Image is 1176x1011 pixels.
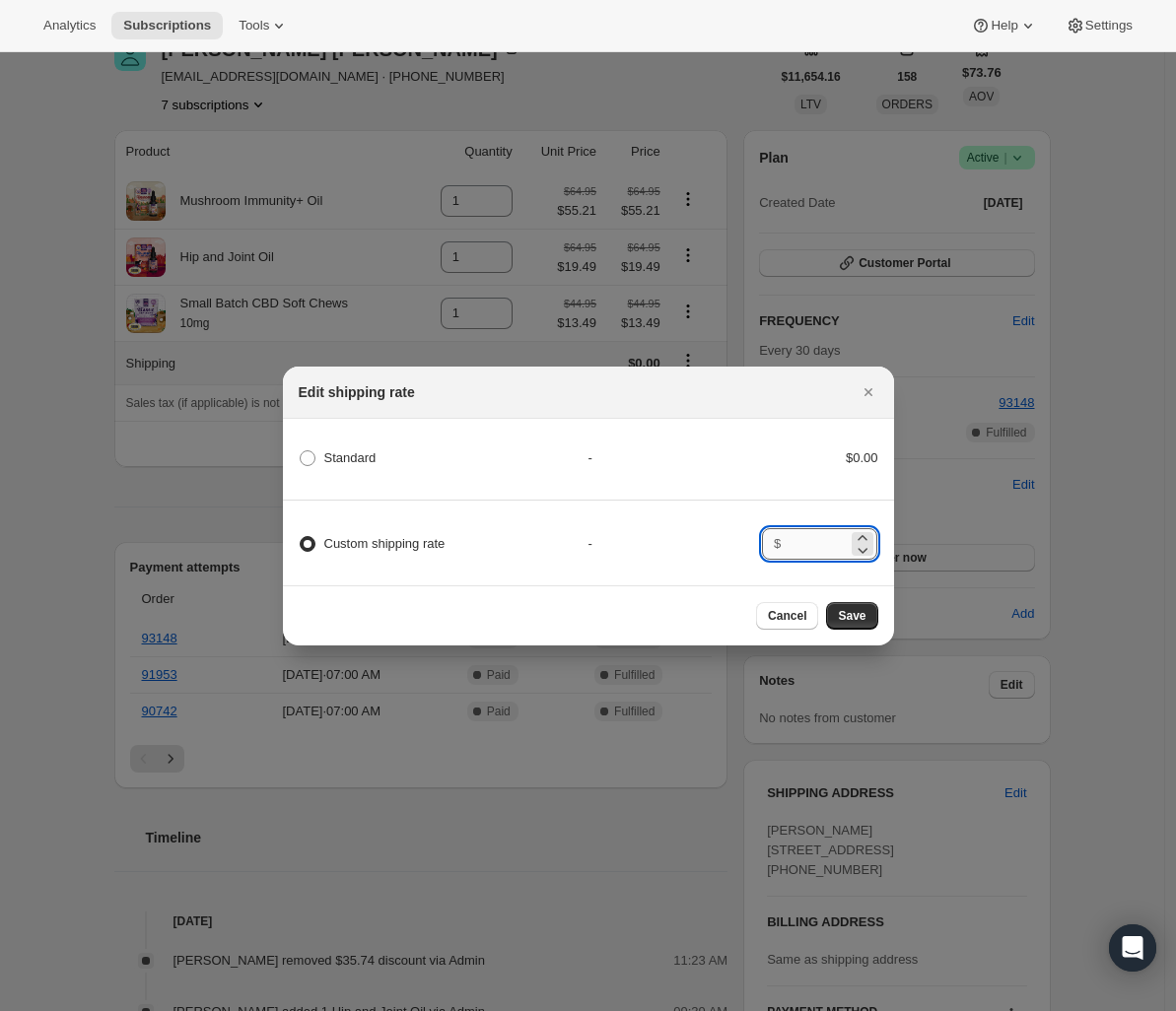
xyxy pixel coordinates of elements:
div: $0.00 [762,448,878,468]
h2: Edit shipping rate [299,382,415,402]
div: Open Intercom Messenger [1109,924,1156,972]
button: Save [826,602,877,630]
span: Subscriptions [123,18,211,34]
div: - [588,534,762,554]
span: Custom shipping rate [324,536,446,551]
span: Settings [1085,18,1133,34]
span: Standard [324,450,377,465]
span: $ [774,536,781,551]
span: Help [991,18,1017,34]
div: - [588,448,762,468]
span: Analytics [43,18,96,34]
button: Settings [1054,12,1144,39]
button: Tools [227,12,301,39]
span: Save [838,608,865,624]
span: Tools [239,18,269,34]
button: Analytics [32,12,107,39]
button: Subscriptions [111,12,223,39]
button: Cancel [756,602,818,630]
button: Close [855,378,882,406]
button: Help [959,12,1049,39]
span: Cancel [768,608,806,624]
